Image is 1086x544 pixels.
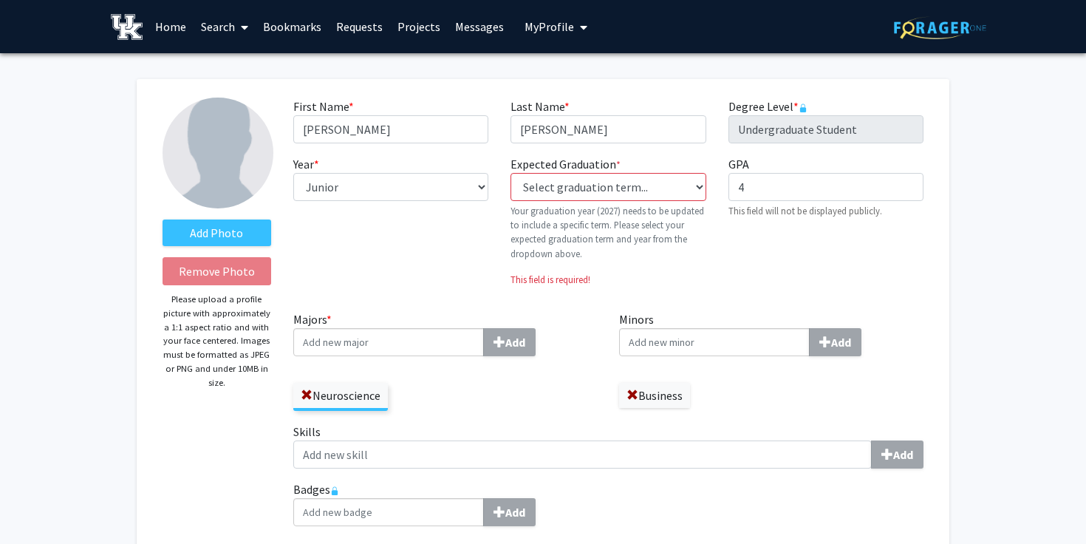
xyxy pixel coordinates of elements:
[293,328,484,356] input: Majors*Add
[293,155,319,173] label: Year
[893,447,913,462] b: Add
[619,328,810,356] input: MinorsAdd
[163,293,271,390] p: Please upload a profile picture with approximately a 1:1 aspect ratio and with your face centered...
[293,480,923,526] label: Badges
[510,98,570,115] label: Last Name
[483,328,536,356] button: Majors*
[510,155,621,173] label: Expected Graduation
[619,310,923,356] label: Minors
[483,498,536,526] button: Badges
[728,205,882,217] small: This field will not be displayed publicly.
[163,220,271,246] label: AddProfile Picture
[390,1,448,52] a: Projects
[148,1,194,52] a: Home
[894,16,986,39] img: ForagerOne Logo
[728,98,807,115] label: Degree Level
[293,441,872,469] input: SkillsAdd
[619,383,690,408] label: Business
[163,98,273,208] img: Profile Picture
[505,505,525,520] b: Add
[809,328,861,356] button: Minors
[293,498,484,526] input: BadgesAdd
[728,155,749,173] label: GPA
[799,103,807,112] svg: This information is provided and automatically updated by the University of Kentucky and is not e...
[831,335,851,350] b: Add
[194,1,256,52] a: Search
[111,14,143,40] img: University of Kentucky Logo
[525,19,574,34] span: My Profile
[510,273,706,287] p: This field is required!
[329,1,390,52] a: Requests
[163,257,271,285] button: Remove Photo
[505,335,525,350] b: Add
[871,441,923,469] button: Skills
[448,1,511,52] a: Messages
[11,477,63,533] iframe: Chat
[293,98,354,115] label: First Name
[293,423,923,469] label: Skills
[510,204,706,261] p: Your graduation year (2027) needs to be updated to include a specific term. Please select your ex...
[293,310,598,356] label: Majors
[256,1,329,52] a: Bookmarks
[293,383,388,408] label: Neuroscience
